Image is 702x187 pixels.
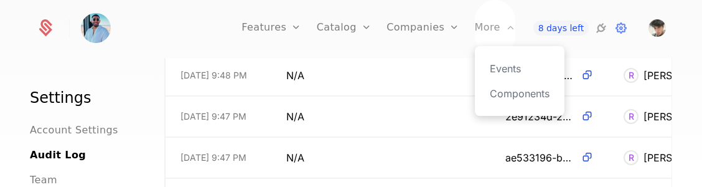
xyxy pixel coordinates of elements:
div: R [624,109,639,124]
h1: Settings [30,88,134,108]
span: 2e91234d-236c-421b-b64a-62eecf7b353a [505,109,576,124]
span: N/A [286,109,304,124]
img: PAPAFAM [81,13,111,43]
span: [DATE] 9:48 PM [180,69,247,82]
a: Integrations [594,21,609,36]
a: Settings [614,21,629,36]
a: 8 days left [533,21,589,36]
span: ae533196-bb79-4cf4-a503-a20171793b9b [505,150,576,165]
div: R [624,68,639,83]
a: Events [490,61,550,76]
div: R [624,150,639,165]
span: [DATE] 9:47 PM [180,151,246,164]
img: Ritesh [648,19,666,37]
a: Account Settings [30,123,118,138]
a: Audit Log [30,148,86,163]
span: N/A [286,150,304,165]
span: [DATE] 9:47 PM [180,110,246,123]
button: Open user button [648,19,666,37]
a: Components [490,86,550,101]
span: N/A [286,68,304,83]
